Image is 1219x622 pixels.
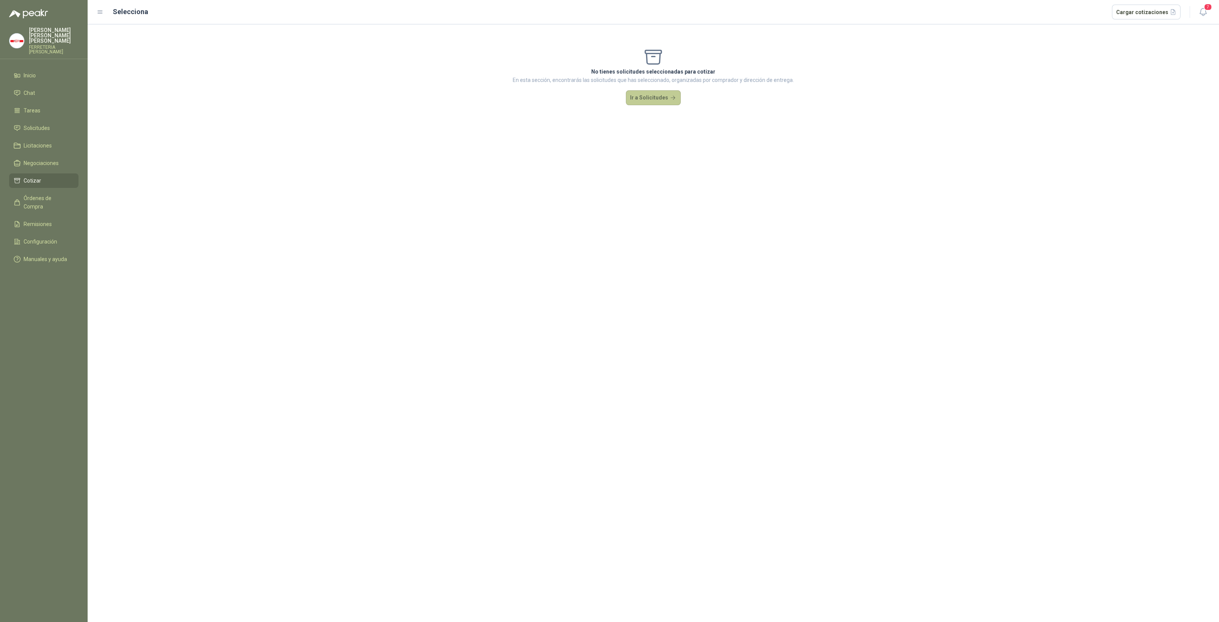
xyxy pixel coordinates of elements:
p: [PERSON_NAME] [PERSON_NAME] [PERSON_NAME] [29,27,78,43]
span: Órdenes de Compra [24,194,71,211]
a: Negociaciones [9,156,78,170]
a: Chat [9,86,78,100]
span: Remisiones [24,220,52,228]
span: Cotizar [24,176,41,185]
a: Manuales y ayuda [9,252,78,266]
a: Órdenes de Compra [9,191,78,214]
h2: Selecciona [113,6,148,17]
a: Licitaciones [9,138,78,153]
span: Negociaciones [24,159,59,167]
img: Logo peakr [9,9,48,18]
img: Company Logo [10,34,24,48]
a: Configuración [9,234,78,249]
span: Configuración [24,237,57,246]
span: Tareas [24,106,40,115]
a: Remisiones [9,217,78,231]
span: 7 [1204,3,1212,11]
span: Licitaciones [24,141,52,150]
p: En esta sección, encontrarás las solicitudes que has seleccionado, organizadas por comprador y di... [513,76,794,84]
span: Solicitudes [24,124,50,132]
a: Tareas [9,103,78,118]
a: Inicio [9,68,78,83]
span: Chat [24,89,35,97]
p: No tienes solicitudes seleccionadas para cotizar [513,67,794,76]
button: Ir a Solicitudes [626,90,681,106]
a: Solicitudes [9,121,78,135]
button: 7 [1196,5,1210,19]
p: FERRETERIA [PERSON_NAME] [29,45,78,54]
span: Manuales y ayuda [24,255,67,263]
a: Cotizar [9,173,78,188]
button: Cargar cotizaciones [1112,5,1181,20]
span: Inicio [24,71,36,80]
